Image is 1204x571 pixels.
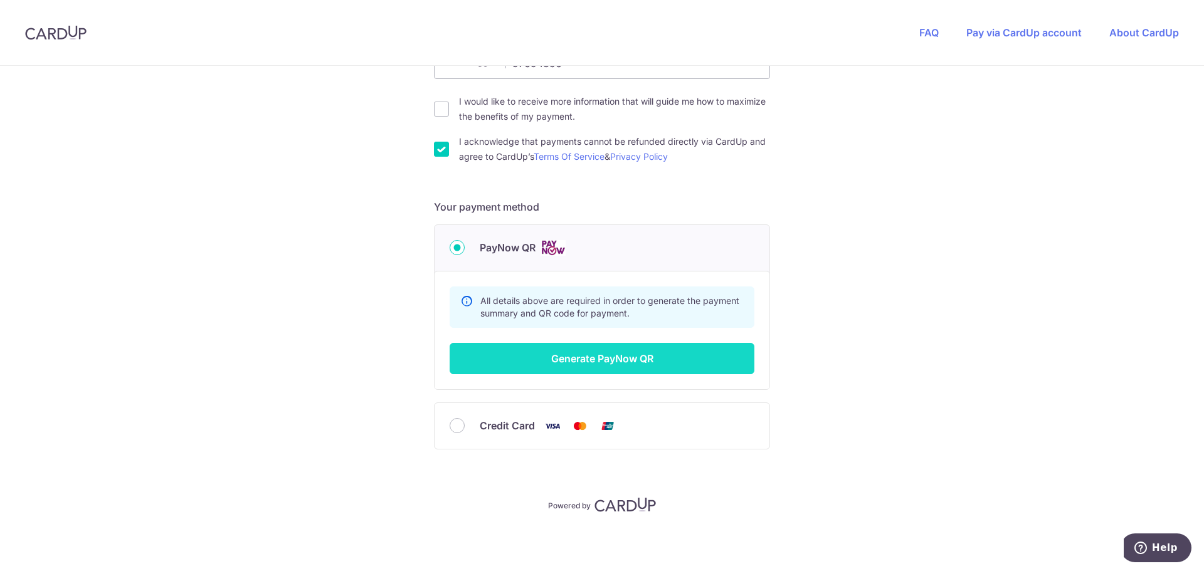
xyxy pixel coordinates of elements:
a: About CardUp [1109,26,1179,39]
a: Pay via CardUp account [966,26,1082,39]
img: Cards logo [541,240,566,256]
img: CardUp [594,497,656,512]
div: PayNow QR Cards logo [450,240,754,256]
h5: Your payment method [434,199,770,214]
div: Credit Card Visa Mastercard Union Pay [450,418,754,434]
a: Terms Of Service [534,151,605,162]
a: Privacy Policy [610,151,668,162]
span: All details above are required in order to generate the payment summary and QR code for payment. [480,295,739,318]
p: Powered by [548,498,591,511]
span: Credit Card [480,418,535,433]
span: PayNow QR [480,240,536,255]
a: FAQ [919,26,939,39]
img: CardUp [25,25,87,40]
img: Visa [540,418,565,434]
label: I would like to receive more information that will guide me how to maximize the benefits of my pa... [459,94,770,124]
button: Generate PayNow QR [450,343,754,374]
iframe: Opens a widget where you can find more information [1124,533,1191,565]
label: I acknowledge that payments cannot be refunded directly via CardUp and agree to CardUp’s & [459,134,770,164]
img: Union Pay [595,418,620,434]
img: Mastercard [568,418,593,434]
